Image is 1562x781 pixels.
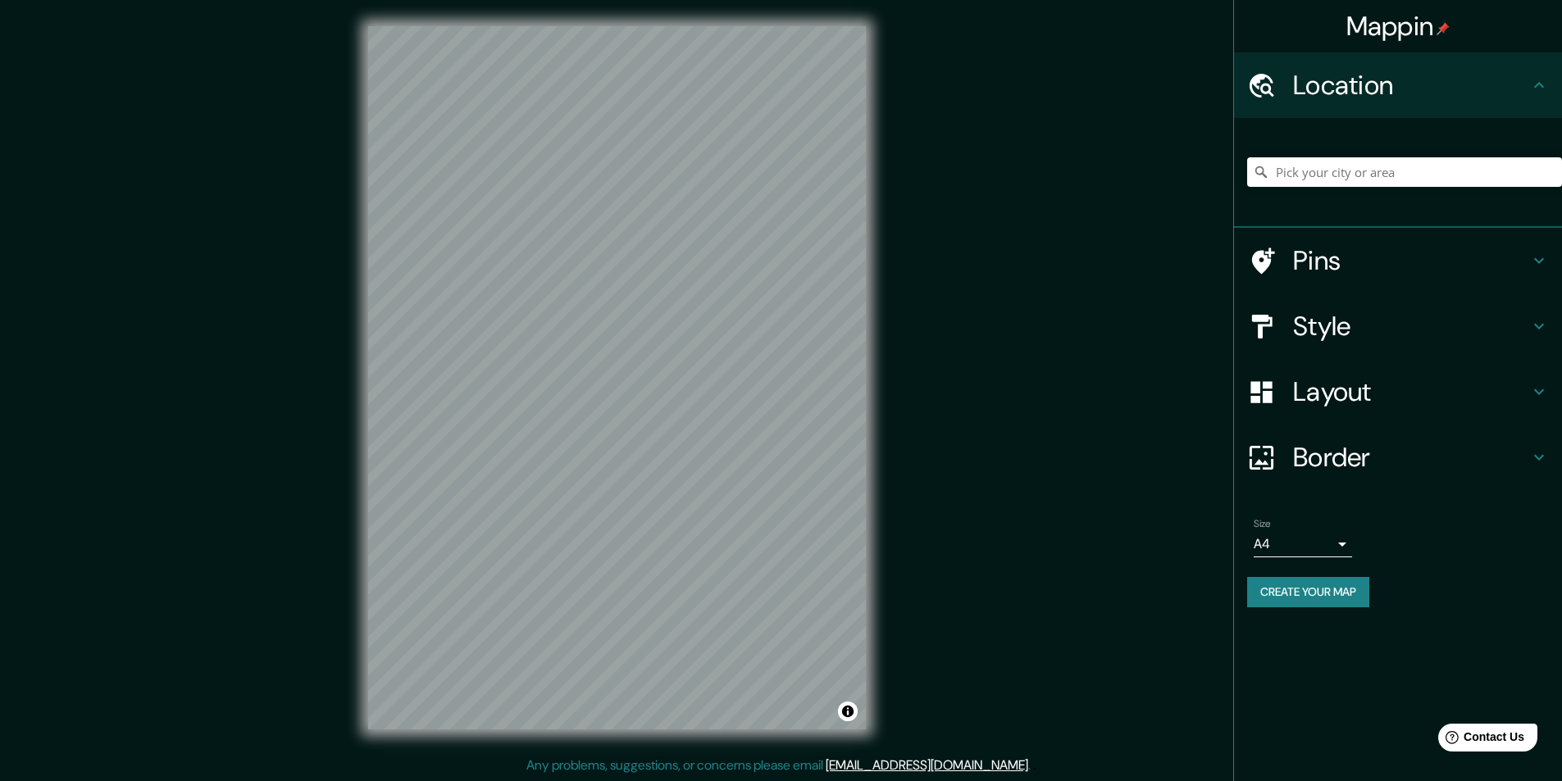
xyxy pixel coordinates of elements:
canvas: Map [368,26,866,729]
a: [EMAIL_ADDRESS][DOMAIN_NAME] [826,756,1028,774]
div: Pins [1234,228,1562,293]
h4: Layout [1293,375,1529,408]
div: Style [1234,293,1562,359]
h4: Mappin [1346,10,1450,43]
h4: Border [1293,441,1529,474]
iframe: Help widget launcher [1416,717,1544,763]
button: Toggle attribution [838,702,858,721]
div: . [1031,756,1033,775]
h4: Location [1293,69,1529,102]
div: Location [1234,52,1562,118]
div: A4 [1254,531,1352,557]
h4: Pins [1293,244,1529,277]
button: Create your map [1247,577,1369,607]
div: Layout [1234,359,1562,425]
label: Size [1254,517,1271,531]
input: Pick your city or area [1247,157,1562,187]
div: . [1033,756,1036,775]
h4: Style [1293,310,1529,343]
img: pin-icon.png [1437,22,1450,35]
div: Border [1234,425,1562,490]
p: Any problems, suggestions, or concerns please email . [526,756,1031,775]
